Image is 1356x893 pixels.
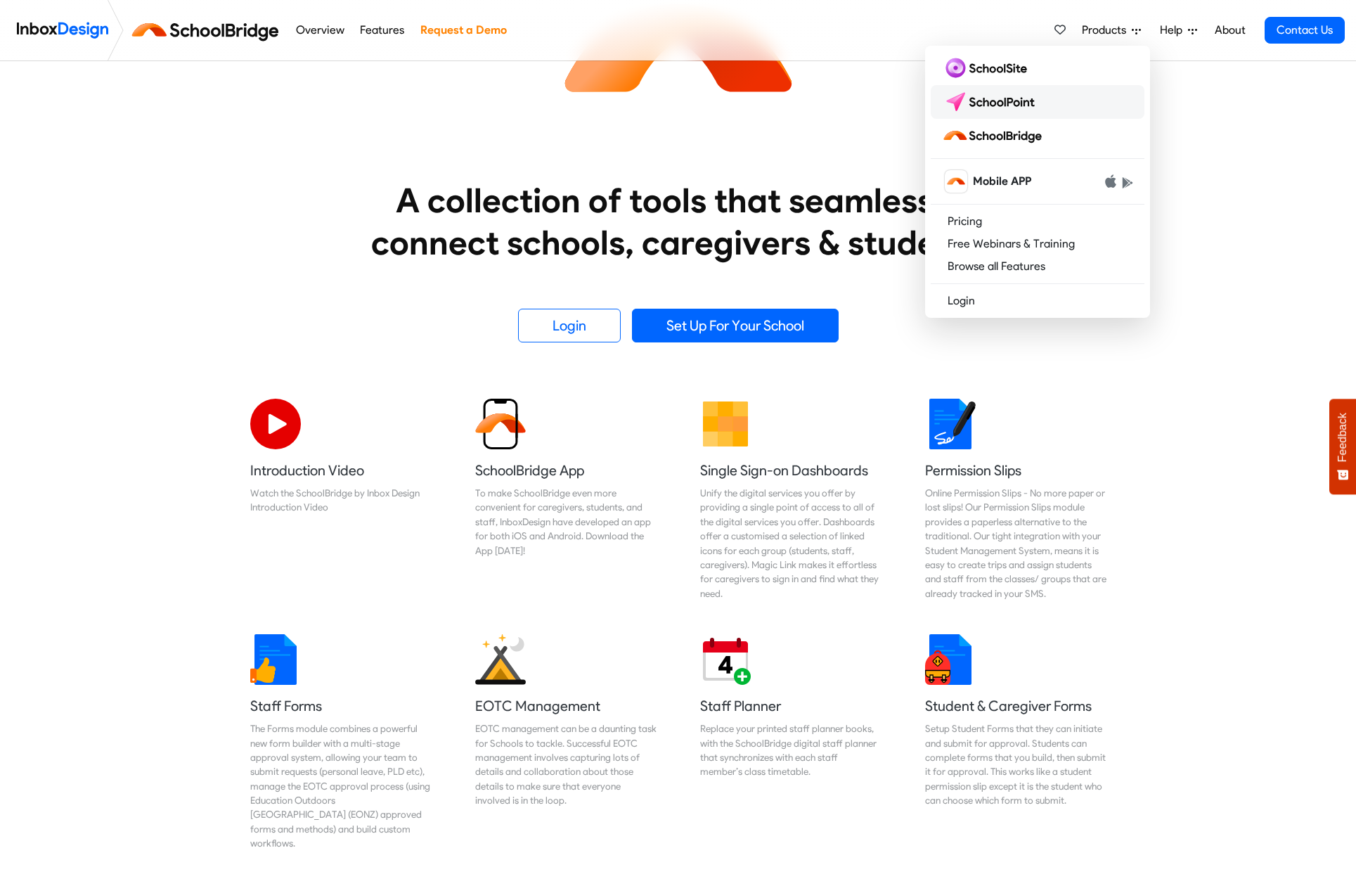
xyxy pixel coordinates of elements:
[689,387,893,612] a: Single Sign-on Dashboards Unify the digital services you offer by providing a single point of acc...
[925,721,1106,807] div: Setup Student Forms that they can initiate and submit for approval. Students can complete forms t...
[931,210,1144,233] a: Pricing
[914,387,1118,612] a: Permission Slips Online Permission Slips - No more paper or lost slips! ​Our Permission Slips mod...
[1154,16,1203,44] a: Help
[1210,16,1249,44] a: About
[250,721,432,851] div: The Forms module combines a powerful new form builder with a multi-stage approval system, allowin...
[344,179,1012,264] heading: A collection of tools that seamlessly connect schools, caregivers & students
[925,634,976,685] img: 2022_01_13_icon_student_form.svg
[1265,17,1345,44] a: Contact Us
[700,399,751,449] img: 2022_01_13_icon_grid.svg
[700,486,882,600] div: Unify the digital services you offer by providing a single point of access to all of the digital ...
[931,165,1144,198] a: schoolbridge icon Mobile APP
[700,461,882,480] h5: Single Sign-on Dashboards
[1082,22,1132,39] span: Products
[475,461,657,480] h5: SchoolBridge App
[129,13,288,47] img: schoolbridge logo
[250,461,432,480] h5: Introduction Video
[914,623,1118,862] a: Student & Caregiver Forms Setup Student Forms that they can initiate and submit for approval. Stu...
[931,255,1144,278] a: Browse all Features
[925,486,1106,600] div: Online Permission Slips - No more paper or lost slips! ​Our Permission Slips module provides a pa...
[475,399,526,449] img: 2022_01_13_icon_sb_app.svg
[416,16,510,44] a: Request a Demo
[700,634,751,685] img: 2022_01_17_icon_daily_planner.svg
[475,634,526,685] img: 2022_01_25_icon_eonz.svg
[464,623,668,862] a: EOTC Management EOTC management can be a daunting task for Schools to tackle. Successful EOTC man...
[356,16,408,44] a: Features
[942,57,1033,79] img: schoolsite logo
[250,486,432,515] div: Watch the SchoolBridge by Inbox Design Introduction Video
[973,173,1031,190] span: Mobile APP
[250,634,301,685] img: 2022_01_13_icon_thumbsup.svg
[942,91,1041,113] img: schoolpoint logo
[239,623,443,862] a: Staff Forms The Forms module combines a powerful new form builder with a multi-stage approval sys...
[250,696,432,716] h5: Staff Forms
[931,233,1144,255] a: Free Webinars & Training
[1329,399,1356,494] button: Feedback - Show survey
[700,696,882,716] h5: Staff Planner
[239,387,443,612] a: Introduction Video Watch the SchoolBridge by Inbox Design Introduction Video
[925,696,1106,716] h5: Student & Caregiver Forms
[1160,22,1188,39] span: Help
[250,399,301,449] img: 2022_07_11_icon_video_playback.svg
[475,486,657,558] div: To make SchoolBridge even more convenient for caregivers, students, and staff, InboxDesign have d...
[689,623,893,862] a: Staff Planner Replace your printed staff planner books, with the SchoolBridge digital staff plann...
[292,16,348,44] a: Overview
[632,309,839,342] a: Set Up For Your School
[931,290,1144,312] a: Login
[700,721,882,779] div: Replace your printed staff planner books, with the SchoolBridge digital staff planner that synchr...
[945,170,967,193] img: schoolbridge icon
[942,124,1047,147] img: schoolbridge logo
[518,309,621,342] a: Login
[464,387,668,612] a: SchoolBridge App To make SchoolBridge even more convenient for caregivers, students, and staff, I...
[475,696,657,716] h5: EOTC Management
[475,721,657,807] div: EOTC management can be a daunting task for Schools to tackle. Successful EOTC management involves...
[1336,413,1349,462] span: Feedback
[925,46,1150,318] div: Products
[925,461,1106,480] h5: Permission Slips
[925,399,976,449] img: 2022_01_18_icon_signature.svg
[1076,16,1147,44] a: Products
